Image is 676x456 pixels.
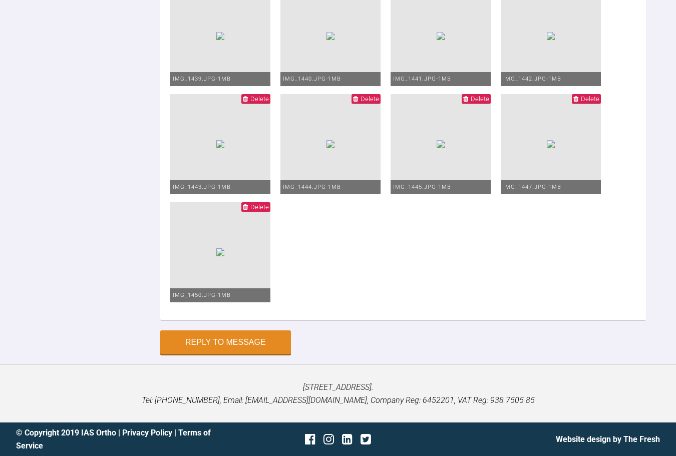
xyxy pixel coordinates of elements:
[216,140,224,148] img: 1d34c579-5be3-40f0-b9aa-aed8e1729744
[471,95,489,103] span: Delete
[283,184,341,190] span: IMG_1444.JPG - 1MB
[122,428,172,437] a: Privacy Policy
[556,434,660,444] a: Website design by The Fresh
[393,184,451,190] span: IMG_1445.JPG - 1MB
[503,184,561,190] span: IMG_1447.JPG - 1MB
[16,381,660,406] p: [STREET_ADDRESS]. Tel: [PHONE_NUMBER], Email: [EMAIL_ADDRESS][DOMAIN_NAME], Company Reg: 6452201,...
[326,140,334,148] img: 1f823aaf-4173-4044-8816-c15b06ebd96d
[437,140,445,148] img: 3a161e6f-a130-424e-a960-24ddeee6e824
[326,32,334,40] img: 4c77cd77-0f85-4899-8cbd-a0f16e46f52d
[16,428,211,450] a: Terms of Service
[216,32,224,40] img: 5076bfef-3eab-4459-9805-1508833c987f
[283,76,341,82] span: IMG_1440.JPG - 1MB
[216,248,224,256] img: 588e1ada-1db0-4d16-bb09-157e6120aa66
[547,32,555,40] img: da62708e-ce47-4d4d-96b2-81a95b3b8b96
[16,426,231,452] div: © Copyright 2019 IAS Ortho | |
[503,76,561,82] span: IMG_1442.JPG - 1MB
[547,140,555,148] img: cb9fc6b6-96cd-4b6b-8f28-aeb0bf4b5cab
[437,32,445,40] img: fd49c3d0-9aef-4850-8abf-2d39edcb66ba
[361,95,379,103] span: Delete
[173,292,231,298] span: IMG_1450.JPG - 1MB
[173,76,231,82] span: IMG_1439.JPG - 1MB
[581,95,599,103] span: Delete
[160,330,291,354] button: Reply to Message
[250,203,269,211] span: Delete
[250,95,269,103] span: Delete
[173,184,231,190] span: IMG_1443.JPG - 1MB
[393,76,451,82] span: IMG_1441.JPG - 1MB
